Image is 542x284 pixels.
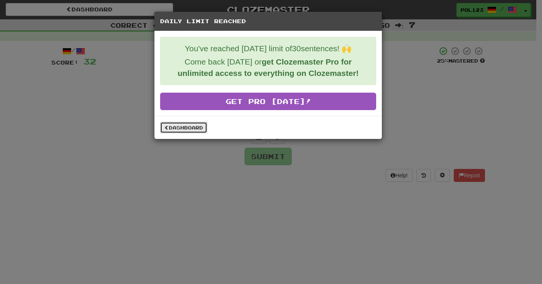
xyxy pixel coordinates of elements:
[166,56,370,79] p: Come back [DATE] or
[166,43,370,54] p: You've reached [DATE] limit of 30 sentences! 🙌
[160,17,376,25] h5: Daily Limit Reached
[178,57,359,77] strong: get Clozemaster Pro for unlimited access to everything on Clozemaster!
[160,93,376,110] a: Get Pro [DATE]!
[160,122,207,133] a: Dashboard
